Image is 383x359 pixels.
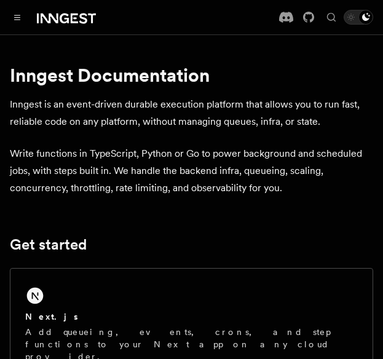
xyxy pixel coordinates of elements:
button: Toggle dark mode [344,10,373,25]
a: Get started [10,236,87,253]
button: Find something... [324,10,339,25]
button: Toggle navigation [10,10,25,25]
p: Write functions in TypeScript, Python or Go to power background and scheduled jobs, with steps bu... [10,145,373,197]
p: Inngest is an event-driven durable execution platform that allows you to run fast, reliable code ... [10,96,373,130]
h1: Inngest Documentation [10,64,373,86]
h2: Next.js [25,310,78,323]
